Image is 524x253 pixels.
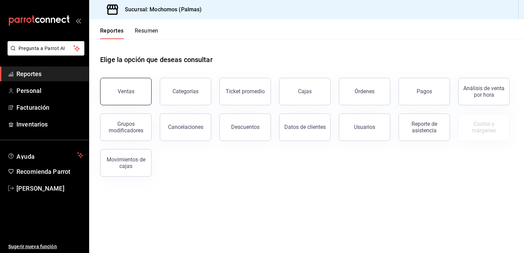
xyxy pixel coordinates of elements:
[231,124,260,130] div: Descuentos
[172,88,199,95] div: Categorías
[135,27,158,39] button: Resumen
[19,45,74,52] span: Pregunta a Parrot AI
[219,113,271,141] button: Descuentos
[16,184,83,193] span: [PERSON_NAME]
[339,113,390,141] button: Usuarios
[279,78,331,105] button: Cajas
[398,113,450,141] button: Reporte de asistencia
[417,88,432,95] div: Pagos
[160,113,211,141] button: Cancelaciones
[219,78,271,105] button: Ticket promedio
[5,50,84,57] a: Pregunta a Parrot AI
[16,120,83,129] span: Inventarios
[226,88,265,95] div: Ticket promedio
[100,113,152,141] button: Grupos modificadores
[8,243,83,250] span: Sugerir nueva función
[75,18,81,23] button: open_drawer_menu
[355,88,374,95] div: Órdenes
[298,88,312,95] div: Cajas
[16,86,83,95] span: Personal
[458,113,510,141] button: Contrata inventarios para ver este reporte
[118,88,134,95] div: Ventas
[398,78,450,105] button: Pagos
[100,78,152,105] button: Ventas
[105,121,147,134] div: Grupos modificadores
[100,27,158,39] div: navigation tabs
[403,121,445,134] div: Reporte de asistencia
[16,167,83,176] span: Recomienda Parrot
[168,124,203,130] div: Cancelaciones
[100,27,124,39] button: Reportes
[100,149,152,177] button: Movimientos de cajas
[119,5,202,14] h3: Sucursal: Mochomos (Palmas)
[458,78,510,105] button: Análisis de venta por hora
[463,85,505,98] div: Análisis de venta por hora
[100,55,213,65] h1: Elige la opción que deseas consultar
[284,124,326,130] div: Datos de clientes
[16,151,74,159] span: Ayuda
[8,41,84,56] button: Pregunta a Parrot AI
[160,78,211,105] button: Categorías
[354,124,375,130] div: Usuarios
[105,156,147,169] div: Movimientos de cajas
[16,103,83,112] span: Facturación
[463,121,505,134] div: Costos y márgenes
[16,69,83,79] span: Reportes
[279,113,331,141] button: Datos de clientes
[339,78,390,105] button: Órdenes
